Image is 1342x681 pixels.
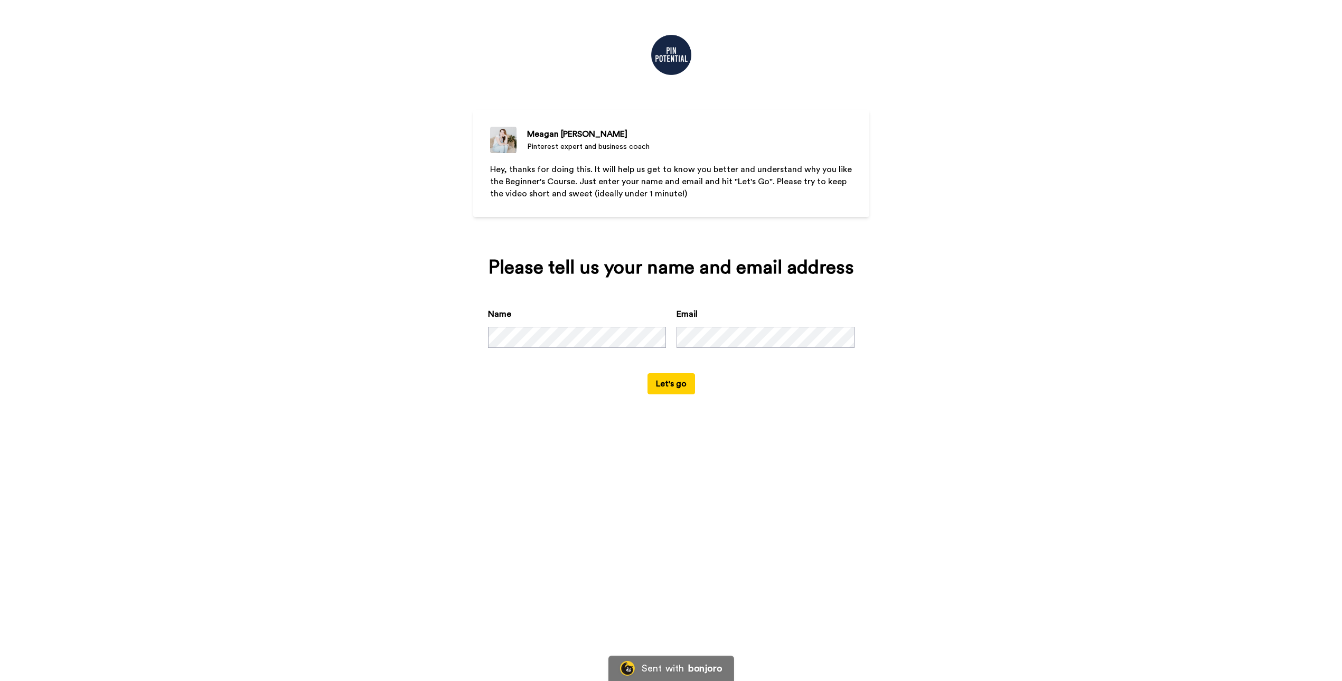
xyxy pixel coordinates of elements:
[488,257,855,278] div: Please tell us your name and email address
[527,141,650,152] div: Pinterest expert and business coach
[677,308,698,320] label: Email
[650,34,692,76] img: https://cdn.bonjoro.com/media/0f9491bf-fae8-406a-940b-a48c4ef1c981/7e4c230b-cc8c-4b07-843f-6aa4ec...
[642,664,684,673] div: Sent with
[620,661,634,676] img: Bonjoro Logo
[488,308,511,320] label: Name
[647,373,695,394] button: Let's go
[688,664,722,673] div: bonjoro
[527,128,650,140] div: Meagan [PERSON_NAME]
[490,127,517,153] img: Pinterest expert and business coach
[490,165,854,198] span: Hey, thanks for doing this. It will help us get to know you better and understand why you like th...
[608,656,734,681] a: Bonjoro LogoSent withbonjoro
